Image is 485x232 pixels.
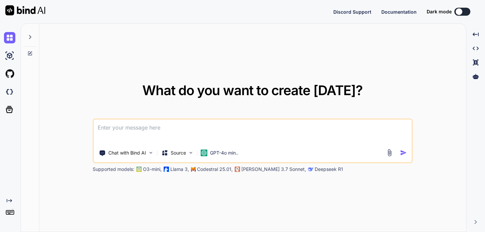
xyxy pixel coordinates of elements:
p: Supported models: [93,166,134,173]
img: chat [4,32,15,43]
p: [PERSON_NAME] 3.7 Sonnet, [241,166,306,173]
span: Discord Support [333,9,371,15]
img: Llama2 [164,167,169,172]
p: GPT-4o min.. [210,150,238,156]
img: attachment [386,149,393,157]
p: Codestral 25.01, [197,166,233,173]
img: githubLight [4,68,15,79]
button: Discord Support [333,8,371,15]
img: Mistral-AI [191,167,196,172]
span: Dark mode [427,8,452,15]
img: Pick Tools [148,150,154,156]
p: O3-mini, [143,166,162,173]
p: Llama 3, [170,166,189,173]
p: Source [171,150,186,156]
button: Documentation [381,8,417,15]
img: GPT-4 [136,167,142,172]
img: Bind AI [5,5,45,15]
img: claude [235,167,240,172]
img: icon [400,149,407,156]
p: Deepseek R1 [315,166,343,173]
span: Documentation [381,9,417,15]
img: Pick Models [188,150,194,156]
span: What do you want to create [DATE]? [142,82,363,98]
img: ai-studio [4,50,15,61]
img: darkCloudIdeIcon [4,86,15,97]
img: GPT-4o mini [201,150,207,156]
img: claude [308,167,313,172]
p: Chat with Bind AI [108,150,146,156]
